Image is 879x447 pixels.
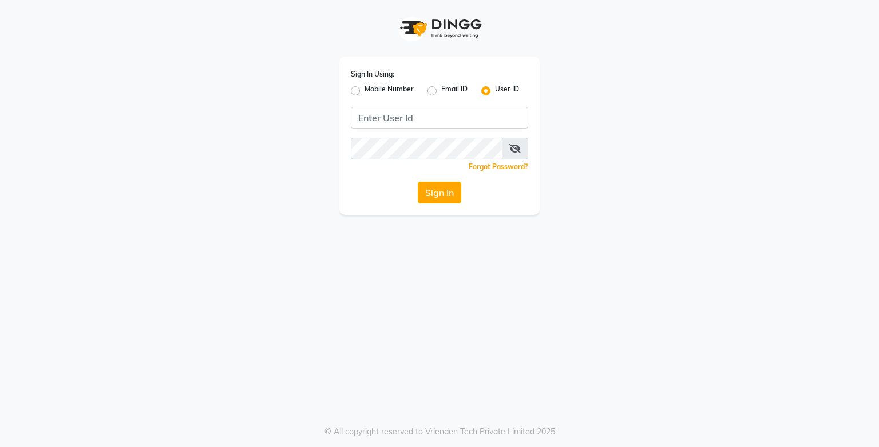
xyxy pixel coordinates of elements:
a: Forgot Password? [469,162,528,171]
img: logo1.svg [394,11,485,45]
label: Email ID [441,84,468,98]
button: Sign In [418,182,461,203]
input: Username [351,138,502,159]
input: Username [351,107,528,129]
label: User ID [495,84,519,98]
label: Sign In Using: [351,69,394,79]
label: Mobile Number [365,84,414,98]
